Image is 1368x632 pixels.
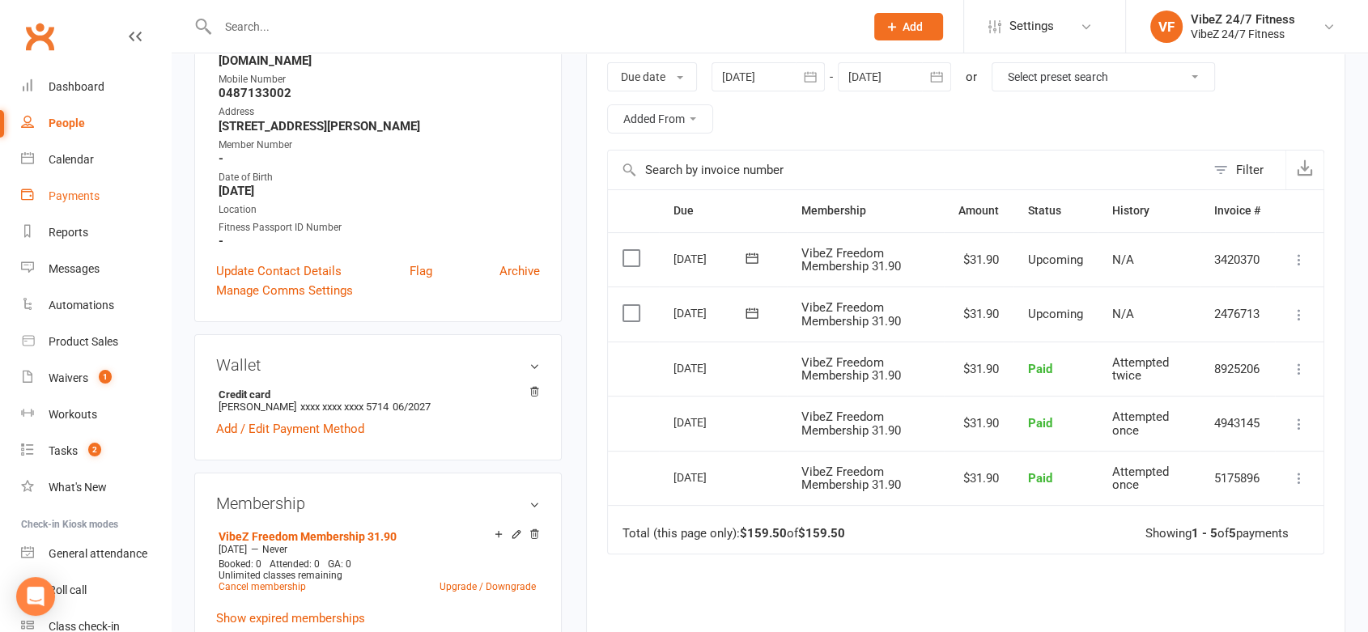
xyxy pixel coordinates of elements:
[216,261,342,281] a: Update Contact Details
[1009,8,1054,45] span: Settings
[673,300,748,325] div: [DATE]
[21,287,171,324] a: Automations
[216,494,540,512] h3: Membership
[499,261,540,281] a: Archive
[219,558,261,570] span: Booked: 0
[1200,451,1275,506] td: 5175896
[410,261,432,281] a: Flag
[966,67,977,87] div: or
[49,299,114,312] div: Automations
[219,388,532,401] strong: Credit card
[1150,11,1183,43] div: VF
[49,583,87,596] div: Roll call
[673,409,748,435] div: [DATE]
[673,246,748,271] div: [DATE]
[49,547,147,560] div: General attendance
[216,419,364,439] a: Add / Edit Payment Method
[49,80,104,93] div: Dashboard
[673,464,748,490] div: [DATE]
[607,104,713,134] button: Added From
[673,355,748,380] div: [DATE]
[1191,12,1295,27] div: VibeZ 24/7 Fitness
[1098,190,1200,231] th: History
[21,214,171,251] a: Reports
[219,530,397,543] a: VibeZ Freedom Membership 31.90
[49,335,118,348] div: Product Sales
[219,202,540,218] div: Location
[213,15,853,38] input: Search...
[1200,341,1275,397] td: 8925206
[944,232,1013,287] td: $31.90
[49,262,100,275] div: Messages
[49,371,88,384] div: Waivers
[1191,27,1295,41] div: VibeZ 24/7 Fitness
[944,451,1013,506] td: $31.90
[1200,286,1275,341] td: 2476713
[49,444,78,457] div: Tasks
[219,234,540,248] strong: -
[944,286,1013,341] td: $31.90
[1013,190,1098,231] th: Status
[1145,527,1289,541] div: Showing of payments
[801,464,901,493] span: VibeZ Freedom Membership 31.90
[21,105,171,142] a: People
[21,572,171,609] a: Roll call
[21,251,171,287] a: Messages
[1028,471,1052,486] span: Paid
[21,397,171,433] a: Workouts
[219,39,540,68] strong: [PERSON_NAME][EMAIL_ADDRESS][PERSON_NAME][DOMAIN_NAME]
[944,396,1013,451] td: $31.90
[49,408,97,421] div: Workouts
[1028,416,1052,431] span: Paid
[21,360,171,397] a: Waivers 1
[215,543,540,556] div: —
[659,190,787,231] th: Due
[262,544,287,555] span: Never
[1205,151,1285,189] button: Filter
[49,226,88,239] div: Reports
[270,558,320,570] span: Attended: 0
[216,281,353,300] a: Manage Comms Settings
[801,246,901,274] span: VibeZ Freedom Membership 31.90
[801,355,901,384] span: VibeZ Freedom Membership 31.90
[608,151,1205,189] input: Search by invoice number
[216,386,540,415] li: [PERSON_NAME]
[49,153,94,166] div: Calendar
[219,581,306,592] a: Cancel membership
[1112,355,1169,384] span: Attempted twice
[216,356,540,374] h3: Wallet
[1112,409,1169,438] span: Attempted once
[219,170,540,185] div: Date of Birth
[88,443,101,456] span: 2
[21,178,171,214] a: Payments
[300,401,389,413] span: xxxx xxxx xxxx 5714
[1112,464,1169,493] span: Attempted once
[216,611,365,626] a: Show expired memberships
[21,536,171,572] a: General attendance kiosk mode
[944,190,1013,231] th: Amount
[874,13,943,40] button: Add
[21,142,171,178] a: Calendar
[1229,526,1236,541] strong: 5
[798,526,845,541] strong: $159.50
[1112,307,1134,321] span: N/A
[219,184,540,198] strong: [DATE]
[740,526,787,541] strong: $159.50
[219,119,540,134] strong: [STREET_ADDRESS][PERSON_NAME]
[219,104,540,120] div: Address
[607,62,697,91] button: Due date
[787,190,944,231] th: Membership
[21,324,171,360] a: Product Sales
[219,220,540,235] div: Fitness Passport ID Number
[49,189,100,202] div: Payments
[944,341,1013,397] td: $31.90
[1028,252,1083,267] span: Upcoming
[328,558,351,570] span: GA: 0
[801,300,901,329] span: VibeZ Freedom Membership 31.90
[219,544,247,555] span: [DATE]
[440,581,536,592] a: Upgrade / Downgrade
[1028,307,1083,321] span: Upcoming
[16,577,55,616] div: Open Intercom Messenger
[1200,232,1275,287] td: 3420370
[99,370,112,384] span: 1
